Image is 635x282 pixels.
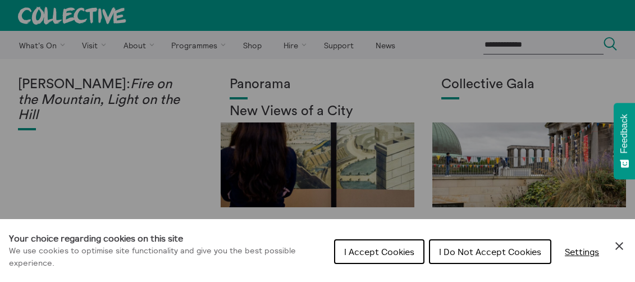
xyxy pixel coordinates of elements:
[334,239,424,264] button: I Accept Cookies
[556,240,608,263] button: Settings
[565,246,599,257] span: Settings
[439,246,541,257] span: I Do Not Accept Cookies
[614,103,635,179] button: Feedback - Show survey
[9,245,325,269] p: We use cookies to optimise site functionality and give you the best possible experience.
[429,239,551,264] button: I Do Not Accept Cookies
[9,231,325,245] h1: Your choice regarding cookies on this site
[344,246,414,257] span: I Accept Cookies
[613,239,626,253] button: Close Cookie Control
[619,114,629,153] span: Feedback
